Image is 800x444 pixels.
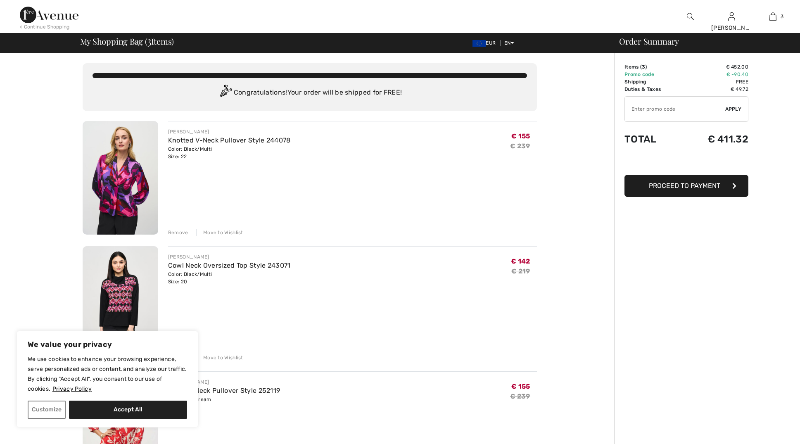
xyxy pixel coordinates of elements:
[624,153,748,172] iframe: PayPal
[168,387,280,394] a: Floral V-Neck Pullover Style 252119
[511,267,530,275] s: € 219
[28,401,66,419] button: Customize
[511,257,530,265] span: € 142
[769,12,776,21] img: My Bag
[683,78,748,85] td: Free
[624,85,683,93] td: Duties & Taxes
[168,128,291,135] div: [PERSON_NAME]
[683,63,748,71] td: € 452.00
[196,229,243,236] div: Move to Wishlist
[609,37,795,45] div: Order Summary
[168,261,291,269] a: Cowl Neck Oversized Top Style 243071
[728,12,735,20] a: Sign In
[725,105,742,113] span: Apply
[642,64,645,70] span: 3
[687,12,694,21] img: search the website
[511,132,530,140] span: € 155
[624,78,683,85] td: Shipping
[753,12,793,21] a: 3
[683,85,748,93] td: € 49.72
[510,392,530,400] s: € 239
[93,85,527,101] div: Congratulations! Your order will be shipped for FREE!
[781,13,783,20] span: 3
[624,71,683,78] td: Promo code
[510,142,530,150] s: € 239
[511,382,530,390] span: € 155
[80,37,174,45] span: My Shopping Bag ( Items)
[168,229,188,236] div: Remove
[683,125,748,153] td: € 411.32
[168,271,291,285] div: Color: Black/Multi Size: 20
[504,40,515,46] span: EN
[711,24,752,32] div: [PERSON_NAME]
[20,23,70,31] div: < Continue Shopping
[20,7,78,23] img: 1ère Avenue
[168,253,291,261] div: [PERSON_NAME]
[649,182,720,190] span: Proceed to Payment
[28,354,187,394] p: We use cookies to enhance your browsing experience, serve personalized ads or content, and analyz...
[168,396,280,411] div: Color: Red/cream Size: 20
[217,85,234,101] img: Congratulation2.svg
[168,136,291,144] a: Knotted V-Neck Pullover Style 244078
[83,246,158,360] img: Cowl Neck Oversized Top Style 243071
[624,175,748,197] button: Proceed to Payment
[17,331,198,427] div: We value your privacy
[625,97,725,121] input: Promo code
[472,40,486,47] img: Euro
[472,40,499,46] span: EUR
[28,340,187,349] p: We value your privacy
[52,385,92,393] a: Privacy Policy
[83,121,158,235] img: Knotted V-Neck Pullover Style 244078
[69,401,187,419] button: Accept All
[624,63,683,71] td: Items ( )
[683,71,748,78] td: € -90.40
[728,12,735,21] img: My Info
[147,35,151,46] span: 3
[196,354,243,361] div: Move to Wishlist
[168,378,280,386] div: [PERSON_NAME]
[624,125,683,153] td: Total
[168,145,291,160] div: Color: Black/Multi Size: 22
